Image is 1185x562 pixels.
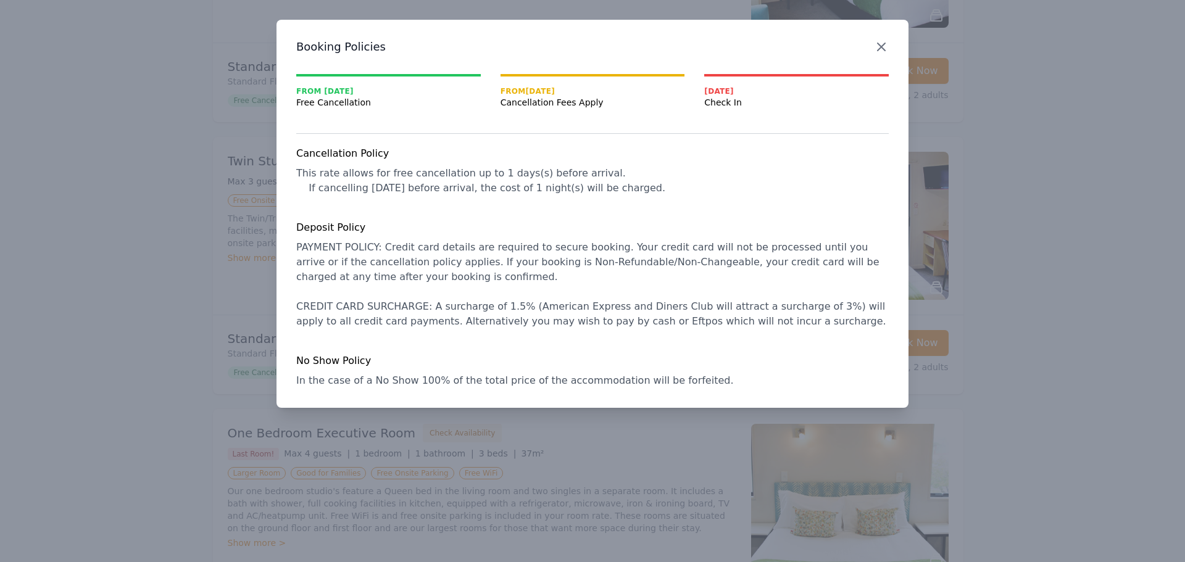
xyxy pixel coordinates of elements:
[296,353,889,368] h4: No Show Policy
[704,86,889,96] span: [DATE]
[296,86,481,96] span: From [DATE]
[296,39,889,54] h3: Booking Policies
[296,167,665,194] span: This rate allows for free cancellation up to 1 days(s) before arrival. If cancelling [DATE] befor...
[296,220,889,235] h4: Deposit Policy
[501,96,685,109] span: Cancellation Fees Apply
[296,74,889,109] nav: Progress mt-20
[704,96,889,109] span: Check In
[296,241,888,327] span: PAYMENT POLICY: Credit card details are required to secure booking. Your credit card will not be ...
[296,374,733,386] span: In the case of a No Show 100% of the total price of the accommodation will be forfeited.
[296,146,889,161] h4: Cancellation Policy
[501,86,685,96] span: From [DATE]
[296,96,481,109] span: Free Cancellation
